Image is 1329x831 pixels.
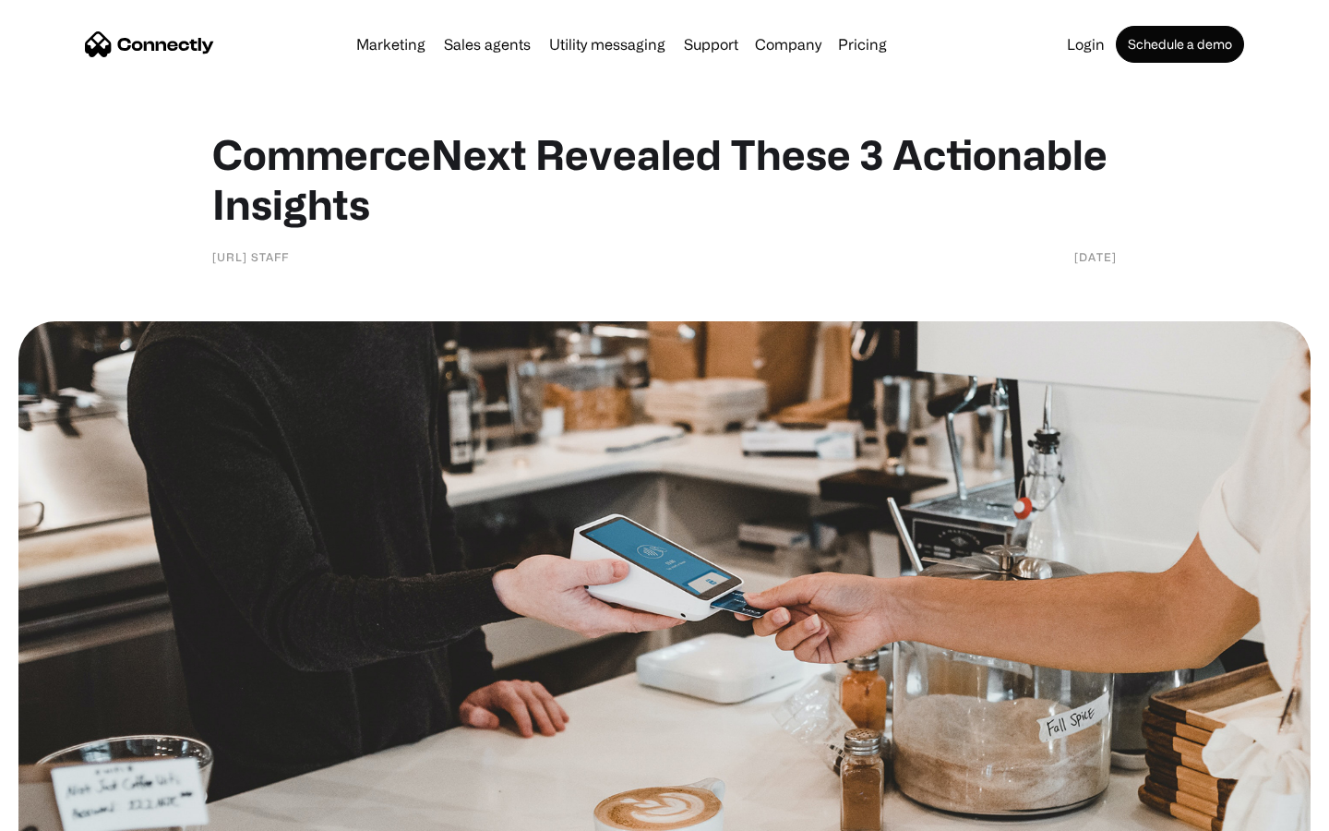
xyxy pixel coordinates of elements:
[1074,247,1117,266] div: [DATE]
[831,37,894,52] a: Pricing
[437,37,538,52] a: Sales agents
[18,799,111,825] aside: Language selected: English
[37,799,111,825] ul: Language list
[1116,26,1244,63] a: Schedule a demo
[676,37,746,52] a: Support
[349,37,433,52] a: Marketing
[755,31,821,57] div: Company
[212,129,1117,229] h1: CommerceNext Revealed These 3 Actionable Insights
[1060,37,1112,52] a: Login
[542,37,673,52] a: Utility messaging
[212,247,289,266] div: [URL] Staff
